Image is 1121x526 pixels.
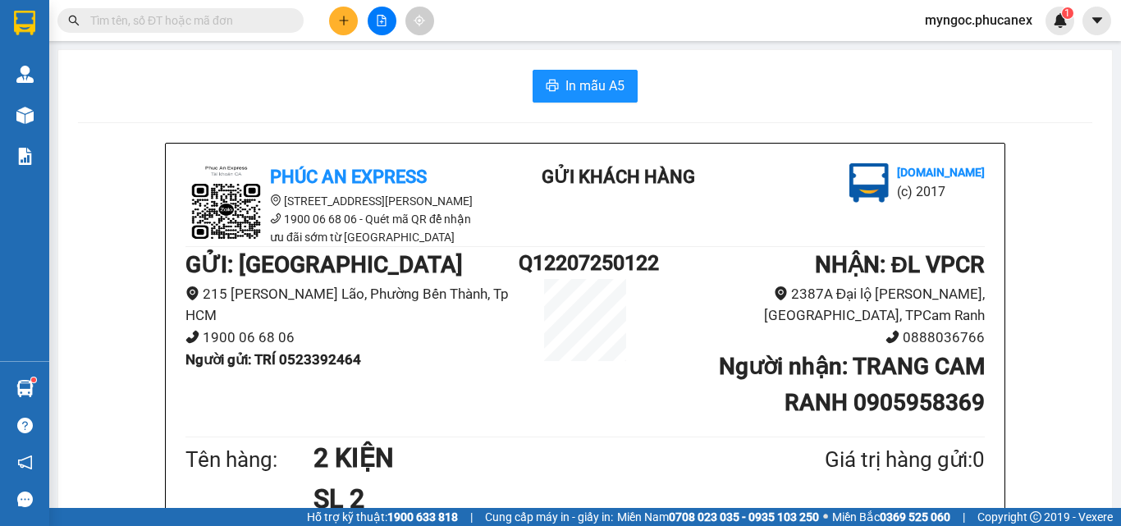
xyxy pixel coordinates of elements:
div: Tên hàng: [185,443,313,477]
span: Miền Bắc [832,508,950,526]
span: 1 [1064,7,1070,19]
img: icon-new-feature [1053,13,1068,28]
strong: 0369 525 060 [880,510,950,524]
b: [DOMAIN_NAME] [897,166,985,179]
span: phone [270,213,281,224]
button: aim [405,7,434,35]
button: plus [329,7,358,35]
span: Miền Nam [617,508,819,526]
span: environment [185,286,199,300]
b: GỬI : [GEOGRAPHIC_DATA] [185,251,463,278]
img: solution-icon [16,148,34,165]
h1: SL 2 [313,478,745,519]
li: 0888036766 [652,327,985,349]
span: phone [885,330,899,344]
span: file-add [376,15,387,26]
li: (c) 2017 [897,181,985,202]
span: ⚪️ [823,514,828,520]
sup: 1 [31,377,36,382]
b: Người gửi : TRÍ 0523392464 [185,351,361,368]
strong: 0708 023 035 - 0935 103 250 [669,510,819,524]
span: environment [270,194,281,206]
strong: 1900 633 818 [387,510,458,524]
span: caret-down [1090,13,1105,28]
span: myngoc.phucanex [912,10,1046,30]
img: logo.jpg [185,163,268,245]
b: Người nhận : TRANG CAM RANH 0905958369 [719,353,985,416]
b: Phúc An Express [270,167,427,187]
li: 215 [PERSON_NAME] Lão, Phường Bến Thành, Tp HCM [185,283,519,327]
span: message [17,492,33,507]
span: environment [774,286,788,300]
li: [STREET_ADDRESS][PERSON_NAME] [185,192,481,210]
span: copyright [1030,511,1041,523]
input: Tìm tên, số ĐT hoặc mã đơn [90,11,284,30]
span: search [68,15,80,26]
span: Cung cấp máy in - giấy in: [485,508,613,526]
span: | [963,508,965,526]
h1: 2 KIỆN [313,437,745,478]
button: file-add [368,7,396,35]
b: NHẬN : ĐL VPCR [815,251,985,278]
b: Gửi khách hàng [542,167,695,187]
img: warehouse-icon [16,380,34,397]
button: caret-down [1082,7,1111,35]
img: warehouse-icon [16,66,34,83]
sup: 1 [1062,7,1073,19]
span: question-circle [17,418,33,433]
span: plus [338,15,350,26]
span: phone [185,330,199,344]
span: notification [17,455,33,470]
img: warehouse-icon [16,107,34,124]
span: Hỗ trợ kỹ thuật: [307,508,458,526]
span: | [470,508,473,526]
button: printerIn mẫu A5 [533,70,638,103]
div: Giá trị hàng gửi: 0 [745,443,985,477]
li: 1900 06 68 06 [185,327,519,349]
h1: Q12207250122 [519,247,652,279]
li: 1900 06 68 06 - Quét mã QR để nhận ưu đãi sớm từ [GEOGRAPHIC_DATA] [185,210,481,246]
img: logo-vxr [14,11,35,35]
span: aim [414,15,425,26]
img: logo.jpg [849,163,889,203]
span: In mẫu A5 [565,75,625,96]
li: 2387A Đại lộ [PERSON_NAME], [GEOGRAPHIC_DATA], TPCam Ranh [652,283,985,327]
span: printer [546,79,559,94]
